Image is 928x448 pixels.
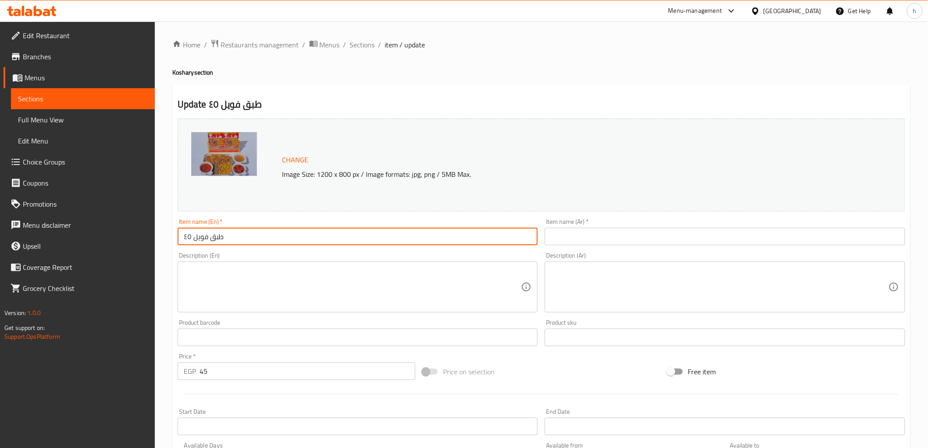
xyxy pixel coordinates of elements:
h2: Update طبق فويل ٤٥ [178,98,905,111]
span: Choice Groups [23,157,148,167]
span: Restaurants management [221,39,299,50]
a: Sections [350,39,375,50]
a: Restaurants management [211,39,299,50]
input: Enter name En [178,228,538,245]
a: Grocery Checklist [4,278,155,299]
span: Free item [688,366,716,377]
a: Coupons [4,172,155,194]
span: Coupons [23,178,148,188]
span: Promotions [23,199,148,209]
span: 1.0.0 [27,307,41,319]
a: Choice Groups [4,151,155,172]
div: [GEOGRAPHIC_DATA] [764,6,821,16]
a: Branches [4,46,155,67]
span: Full Menu View [18,115,148,125]
input: Please enter product barcode [178,329,538,346]
button: Change [279,151,312,169]
span: Get support on: [4,322,45,333]
span: Edit Restaurant [23,30,148,41]
span: Grocery Checklist [23,283,148,294]
li: / [303,39,306,50]
input: Please enter price [200,362,415,380]
a: Upsell [4,236,155,257]
div: Menu-management [668,6,722,16]
li: / [378,39,382,50]
input: Enter name Ar [545,228,905,245]
a: Support.OpsPlatform [4,331,60,342]
span: item / update [385,39,425,50]
span: Menu disclaimer [23,220,148,230]
span: Upsell [23,241,148,251]
span: Menus [320,39,340,50]
span: h [913,6,917,16]
a: Menu disclaimer [4,215,155,236]
p: Image Size: 1200 x 800 px / Image formats: jpg, png / 5MB Max. [279,169,804,179]
a: Promotions [4,194,155,215]
a: Coverage Report [4,257,155,278]
img: mmw_638952621293065379 [191,132,257,176]
li: / [204,39,207,50]
a: Sections [11,88,155,109]
span: Edit Menu [18,136,148,146]
span: Version: [4,307,26,319]
a: Edit Restaurant [4,25,155,46]
span: Sections [18,93,148,104]
a: Full Menu View [11,109,155,130]
a: Edit Menu [11,130,155,151]
h4: Koshary section [172,68,910,77]
span: Price on selection [443,366,495,377]
span: Coverage Report [23,262,148,272]
span: Change [282,154,309,166]
p: EGP [184,366,196,376]
input: Please enter product sku [545,329,905,346]
span: Menus [25,72,148,83]
a: Home [172,39,200,50]
a: Menus [4,67,155,88]
li: / [343,39,346,50]
nav: breadcrumb [172,39,910,50]
span: Branches [23,51,148,62]
a: Menus [309,39,340,50]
